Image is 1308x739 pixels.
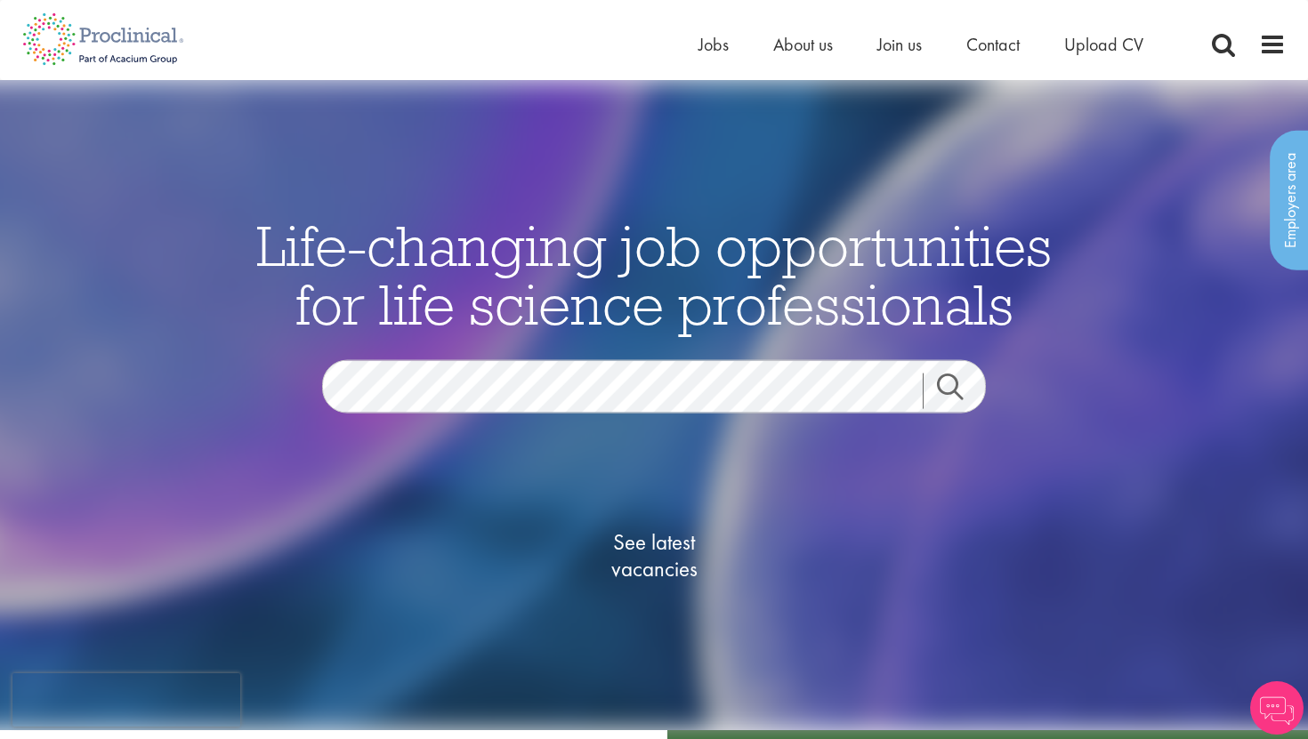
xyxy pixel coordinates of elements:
a: About us [773,33,833,56]
a: See latestvacancies [565,458,743,654]
img: Chatbot [1250,681,1304,735]
span: See latest vacancies [565,529,743,582]
a: Upload CV [1064,33,1143,56]
a: Contact [966,33,1020,56]
a: Join us [877,33,922,56]
span: Life-changing job opportunities for life science professionals [256,210,1052,340]
a: Job search submit button [923,374,999,409]
iframe: reCAPTCHA [12,673,240,727]
a: Jobs [698,33,729,56]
